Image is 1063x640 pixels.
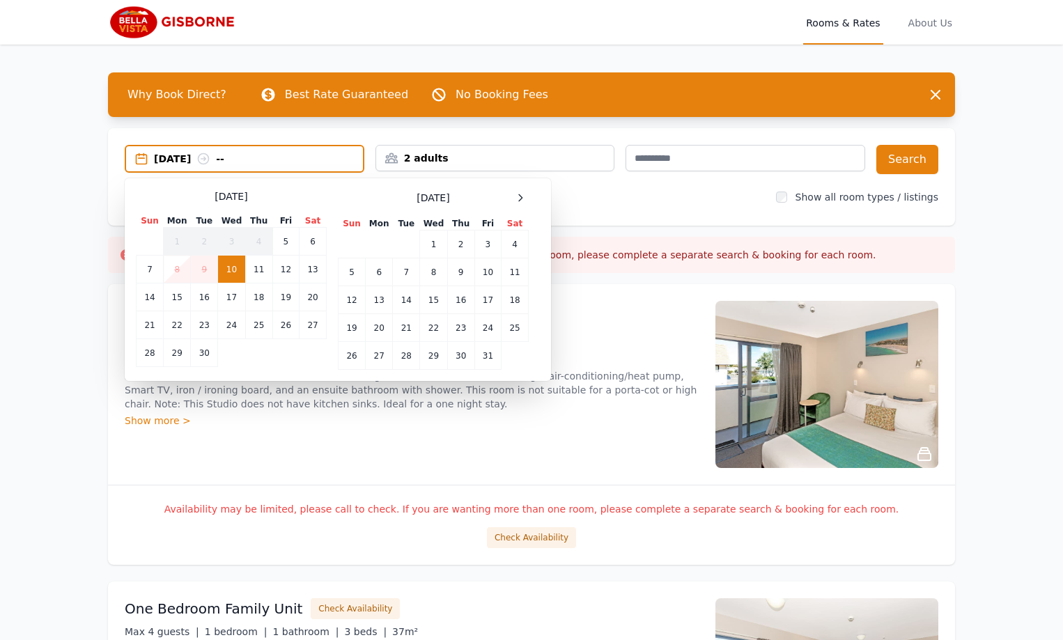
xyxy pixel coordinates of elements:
[502,231,529,258] td: 4
[300,214,327,228] th: Sat
[137,214,164,228] th: Sun
[272,283,299,311] td: 19
[137,311,164,339] td: 21
[420,258,447,286] td: 8
[393,286,420,314] td: 14
[285,86,408,103] p: Best Rate Guaranteed
[245,311,272,339] td: 25
[245,228,272,256] td: 4
[876,145,938,174] button: Search
[164,339,191,367] td: 29
[191,256,218,283] td: 9
[191,214,218,228] th: Tue
[447,342,474,370] td: 30
[474,342,501,370] td: 31
[420,231,447,258] td: 1
[447,314,474,342] td: 23
[218,228,245,256] td: 3
[366,217,393,231] th: Mon
[393,258,420,286] td: 7
[474,258,501,286] td: 10
[339,217,366,231] th: Sun
[366,286,393,314] td: 13
[447,258,474,286] td: 9
[474,286,501,314] td: 17
[420,286,447,314] td: 15
[447,217,474,231] th: Thu
[366,258,393,286] td: 6
[272,256,299,283] td: 12
[474,231,501,258] td: 3
[245,214,272,228] th: Thu
[245,283,272,311] td: 18
[272,311,299,339] td: 26
[125,599,302,618] h3: One Bedroom Family Unit
[191,228,218,256] td: 2
[164,228,191,256] td: 1
[245,256,272,283] td: 11
[218,256,245,283] td: 10
[420,314,447,342] td: 22
[125,369,699,411] p: Studio with Queen bed. Tea/coffee and toast making facilities, microwave, mini fridge, air-condit...
[339,286,366,314] td: 12
[447,231,474,258] td: 2
[300,283,327,311] td: 20
[502,258,529,286] td: 11
[311,598,400,619] button: Check Availability
[218,214,245,228] th: Wed
[447,286,474,314] td: 16
[218,283,245,311] td: 17
[339,258,366,286] td: 5
[164,311,191,339] td: 22
[215,189,247,203] span: [DATE]
[366,314,393,342] td: 20
[218,311,245,339] td: 24
[417,191,449,205] span: [DATE]
[205,626,267,637] span: 1 bedroom |
[339,314,366,342] td: 19
[137,283,164,311] td: 14
[344,626,387,637] span: 3 beds |
[154,152,363,166] div: [DATE] --
[474,217,501,231] th: Fri
[125,414,699,428] div: Show more >
[272,626,339,637] span: 1 bathroom |
[300,228,327,256] td: 6
[376,151,614,165] div: 2 adults
[137,256,164,283] td: 7
[125,626,199,637] span: Max 4 guests |
[393,342,420,370] td: 28
[392,626,418,637] span: 37m²
[366,342,393,370] td: 27
[272,228,299,256] td: 5
[191,283,218,311] td: 16
[420,342,447,370] td: 29
[137,339,164,367] td: 28
[116,81,238,109] span: Why Book Direct?
[393,217,420,231] th: Tue
[272,214,299,228] th: Fri
[420,217,447,231] th: Wed
[474,314,501,342] td: 24
[339,342,366,370] td: 26
[393,314,420,342] td: 21
[191,311,218,339] td: 23
[125,502,938,516] p: Availability may be limited, please call to check. If you are wanting more than one room, please ...
[300,311,327,339] td: 27
[487,527,576,548] button: Check Availability
[456,86,548,103] p: No Booking Fees
[108,6,242,39] img: Bella Vista Gisborne
[164,256,191,283] td: 8
[164,283,191,311] td: 15
[502,286,529,314] td: 18
[300,256,327,283] td: 13
[796,192,938,203] label: Show all room types / listings
[502,217,529,231] th: Sat
[502,314,529,342] td: 25
[164,214,191,228] th: Mon
[191,339,218,367] td: 30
